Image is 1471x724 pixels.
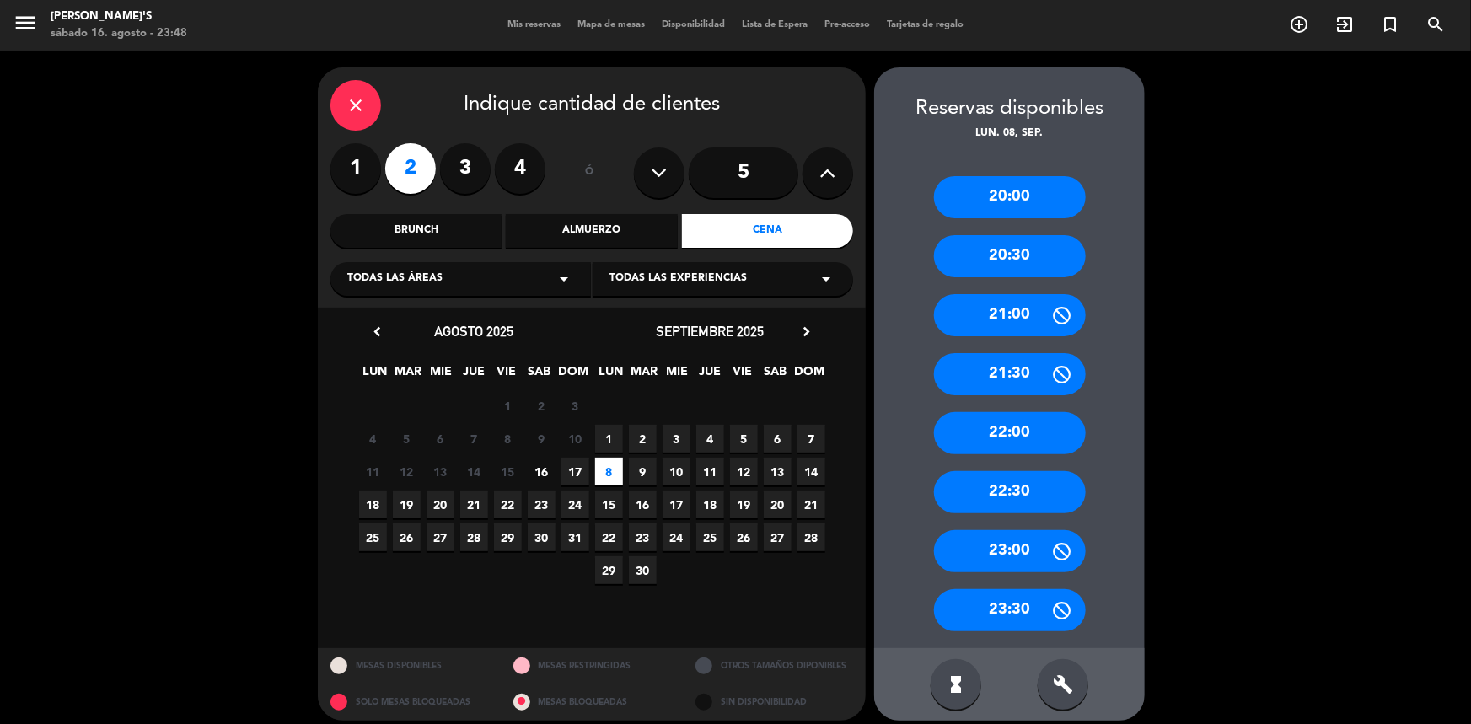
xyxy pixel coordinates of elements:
span: 30 [528,523,556,551]
span: 5 [730,425,758,453]
span: 7 [460,425,488,453]
span: 1 [494,392,522,420]
span: 8 [595,458,623,485]
div: Indique cantidad de clientes [330,80,853,131]
span: 22 [494,491,522,518]
div: OTROS TAMAÑOS DIPONIBLES [683,648,866,684]
span: 24 [561,491,589,518]
label: 4 [495,143,545,194]
span: 21 [460,491,488,518]
span: 19 [730,491,758,518]
span: 11 [696,458,724,485]
span: 21 [797,491,825,518]
span: 18 [359,491,387,518]
div: 20:30 [934,235,1086,277]
i: exit_to_app [1334,14,1355,35]
div: lun. 08, sep. [874,126,1145,142]
span: 22 [595,523,623,551]
span: MAR [631,362,658,389]
span: agosto 2025 [434,323,513,340]
span: 26 [730,523,758,551]
label: 2 [385,143,436,194]
span: 26 [393,523,421,551]
i: chevron_right [797,323,815,341]
span: 4 [359,425,387,453]
span: 1 [595,425,623,453]
span: MIE [427,362,455,389]
span: 6 [427,425,454,453]
div: [PERSON_NAME]'s [51,8,187,25]
span: 29 [595,556,623,584]
div: 21:30 [934,353,1086,395]
span: 18 [696,491,724,518]
span: 16 [528,458,556,485]
i: turned_in_not [1380,14,1400,35]
span: 13 [764,458,792,485]
span: 23 [528,491,556,518]
div: MESAS DISPONIBLES [318,648,501,684]
span: Disponibilidad [653,20,733,29]
span: septiembre 2025 [656,323,764,340]
i: search [1425,14,1446,35]
span: 15 [494,458,522,485]
span: VIE [729,362,757,389]
span: 25 [359,523,387,551]
i: close [346,95,366,115]
div: Reservas disponibles [874,93,1145,126]
span: 6 [764,425,792,453]
span: VIE [493,362,521,389]
span: 23 [629,523,657,551]
span: 10 [663,458,690,485]
div: 23:30 [934,589,1086,631]
span: LUN [362,362,389,389]
span: JUE [696,362,724,389]
span: 4 [696,425,724,453]
span: 12 [730,458,758,485]
span: Tarjetas de regalo [878,20,972,29]
span: MAR [395,362,422,389]
span: 27 [764,523,792,551]
span: 9 [528,425,556,453]
span: 3 [663,425,690,453]
div: Brunch [330,214,502,248]
div: Cena [682,214,853,248]
button: menu [13,10,38,41]
span: 25 [696,523,724,551]
div: 23:00 [934,530,1086,572]
div: 22:00 [934,412,1086,454]
span: SAB [762,362,790,389]
span: 13 [427,458,454,485]
div: 22:30 [934,471,1086,513]
span: 24 [663,523,690,551]
span: DOM [559,362,587,389]
div: SOLO MESAS BLOQUEADAS [318,684,501,721]
span: 9 [629,458,657,485]
span: Mapa de mesas [569,20,653,29]
span: 14 [460,458,488,485]
span: Todas las áreas [347,271,443,287]
span: 28 [460,523,488,551]
span: Lista de Espera [733,20,816,29]
span: Pre-acceso [816,20,878,29]
span: 12 [393,458,421,485]
i: arrow_drop_down [816,269,836,289]
span: 29 [494,523,522,551]
span: MIE [663,362,691,389]
div: 21:00 [934,294,1086,336]
span: 3 [561,392,589,420]
span: 20 [764,491,792,518]
span: 2 [629,425,657,453]
div: sábado 16. agosto - 23:48 [51,25,187,42]
span: 17 [663,491,690,518]
span: 30 [629,556,657,584]
span: Todas las experiencias [609,271,747,287]
span: 10 [561,425,589,453]
div: Almuerzo [506,214,677,248]
label: 3 [440,143,491,194]
div: MESAS BLOQUEADAS [501,684,684,721]
i: menu [13,10,38,35]
span: SAB [526,362,554,389]
span: 15 [595,491,623,518]
span: 17 [561,458,589,485]
span: 14 [797,458,825,485]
